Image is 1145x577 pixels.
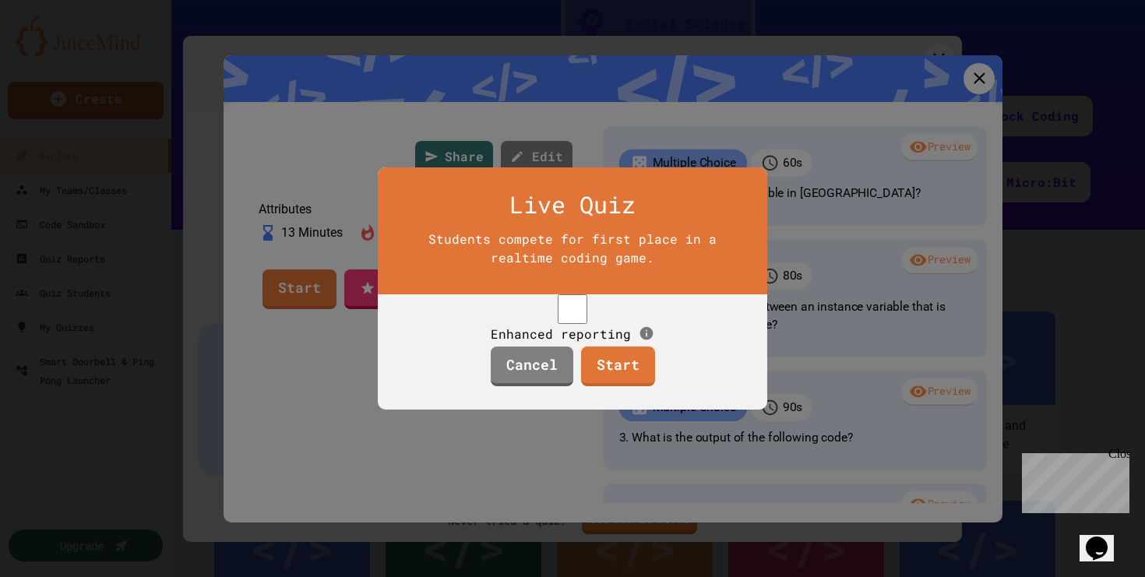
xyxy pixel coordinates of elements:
div: Students compete for first place in a realtime coding game. [405,230,740,267]
input: controlled [528,294,617,324]
div: Live Quiz [397,187,748,222]
iframe: chat widget [1080,515,1129,561]
a: Start [581,347,655,386]
div: Chat with us now!Close [6,6,107,99]
iframe: chat widget [1016,447,1129,513]
span: Enhanced reporting [491,325,631,341]
a: Cancel [491,347,573,386]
